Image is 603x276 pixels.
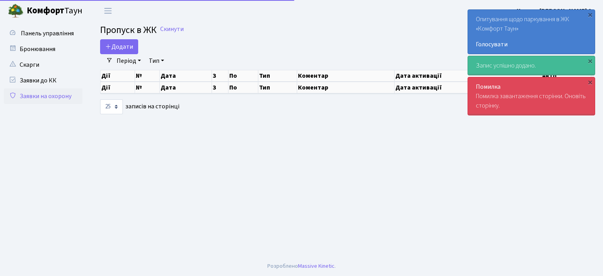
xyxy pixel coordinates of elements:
a: Голосувати [476,40,587,49]
div: Помилка завантаження сторінки. Оновіть сторінку. [468,77,595,115]
strong: Помилка [476,82,501,91]
a: Скарги [4,57,82,73]
th: По [228,70,258,81]
select: записів на сторінці [100,99,123,114]
a: Бронювання [4,41,82,57]
div: Запис успішно додано. [468,56,595,75]
div: × [586,78,594,86]
img: logo.png [8,3,24,19]
th: Тип [258,82,298,93]
button: Переключити навігацію [98,4,118,17]
span: Таун [27,4,82,18]
a: Цитрус [PERSON_NAME] А. [517,6,594,16]
th: Дата [160,70,212,81]
th: Дата [160,82,212,93]
th: По [228,82,258,93]
a: Панель управління [4,26,82,41]
div: × [586,57,594,65]
span: Пропуск в ЖК [100,23,157,37]
th: З [212,70,228,81]
th: № [135,70,160,81]
a: Скинути [160,26,184,33]
a: Період [113,54,144,68]
a: Тип [146,54,167,68]
th: Дата активації [395,82,541,93]
b: Цитрус [PERSON_NAME] А. [517,7,594,15]
a: Massive Kinetic [298,262,334,270]
th: Коментар [297,70,395,81]
div: Розроблено . [267,262,336,271]
th: Дії [100,82,135,93]
span: Додати [105,42,133,51]
div: × [586,11,594,18]
div: Опитування щодо паркування в ЖК «Комфорт Таун» [468,10,595,54]
a: Заявки до КК [4,73,82,88]
th: Дата активації [395,70,541,81]
label: записів на сторінці [100,99,179,114]
th: З [212,82,228,93]
a: Заявки на охорону [4,88,82,104]
b: Комфорт [27,4,64,17]
th: Тип [258,70,298,81]
a: Додати [100,39,138,54]
th: Дії [100,70,135,81]
th: № [135,82,160,93]
span: Панель управління [21,29,74,38]
th: Коментар [297,82,395,93]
